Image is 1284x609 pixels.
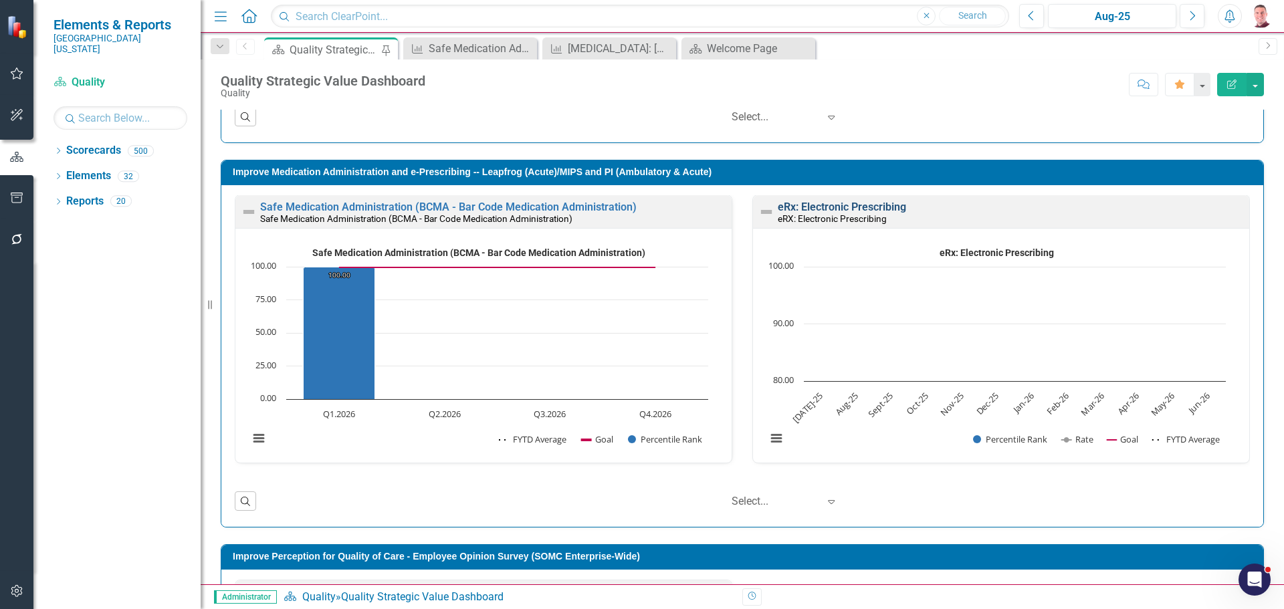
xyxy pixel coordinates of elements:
text: Safe Medication Administration (BCMA - Bar Code Medication Administration) [312,247,645,258]
span: Administrator [214,590,277,604]
small: Safe Medication Administration (BCMA - Bar Code Medication Administration) [260,213,572,224]
text: Nov-25 [938,390,966,418]
text: Jan-26 [1010,390,1037,416]
h3: Improve Medication Administration and e-Prescribing -- Leapfrog (Acute)/MIPS and PI (Ambulatory &... [233,167,1257,177]
button: View chart menu, Safe Medication Administration (BCMA - Bar Code Medication Administration) [249,429,268,448]
div: Quality [221,88,425,98]
text: Q2.2026 [429,408,461,420]
img: Not Defined [758,204,774,220]
img: David Richard [1249,4,1273,28]
div: Quality Strategic Value Dashboard [341,590,504,603]
button: Show Rate [1061,433,1093,445]
text: Aug-25 [833,390,861,418]
text: 80.00 [773,374,794,386]
a: Welcome Page [685,40,812,57]
div: 32 [118,170,139,182]
h3: Improve Perception for Quality of Care - Employee Opinion Survey (SOMC Enterprise-Wide) [233,552,1257,562]
text: Q1.2026 [323,408,355,420]
text: May-26 [1148,390,1177,418]
text: 75.00 [255,293,276,305]
button: Show Goal [1107,433,1138,445]
text: Feb-26 [1044,390,1071,417]
div: Aug-25 [1053,9,1172,25]
svg: Interactive chart [242,242,715,459]
iframe: Intercom live chat [1239,564,1271,596]
a: Quality [302,590,336,603]
text: Apr-26 [1115,390,1142,416]
text: 50.00 [255,326,276,338]
div: [MEDICAL_DATA]: [MEDICAL_DATA] ([MEDICAL_DATA]) Poor Control (>9%) [568,40,673,57]
a: Quality [53,75,187,90]
button: Aug-25 [1048,4,1176,28]
small: eRX: Electronic Prescribing [778,213,887,224]
text: 0.00 [260,392,276,404]
text: 25.00 [255,359,276,371]
button: Search [939,7,1006,25]
div: » [284,590,732,605]
button: Show Percentile Rank [628,433,703,445]
text: 100.00 [251,259,276,271]
img: Not Defined [241,204,257,220]
text: 100.00 [768,259,794,271]
div: Quality Strategic Value Dashboard [290,41,378,58]
img: ClearPoint Strategy [7,15,30,38]
button: Show Goal [581,433,613,445]
text: eRx: Electronic Prescribing [940,247,1054,258]
text: Dec-25 [974,390,1001,417]
a: Scorecards [66,143,121,158]
div: Quality Strategic Value Dashboard [221,74,425,88]
text: [DATE]-25 [790,390,825,425]
text: Mar-26 [1078,390,1106,418]
text: Oct-25 [903,390,930,416]
span: Search [958,10,987,21]
g: FYTD Average, series 1 of 3. Line with 4 data points. [336,264,342,269]
button: Show FYTD Average [1152,433,1221,445]
a: Safe Medication Administration (BCMA - Bar Code Medication Administration) [260,201,637,213]
text: Q4.2026 [639,408,671,420]
small: [GEOGRAPHIC_DATA][US_STATE] [53,33,187,55]
div: 500 [128,145,154,156]
div: Safe Medication Administration (BCMA - Bar Code Medication Administration). Highcharts interactiv... [242,242,725,459]
text: Q3.2026 [534,408,566,420]
button: View chart menu, eRx: Electronic Prescribing [767,429,786,448]
input: Search Below... [53,106,187,130]
button: Show FYTD Average [499,433,568,445]
svg: Interactive chart [760,242,1233,459]
a: Elements [66,168,111,184]
text: 100.00 [328,270,350,279]
a: eRx: Electronic Prescribing [778,201,906,213]
span: Elements & Reports [53,17,187,33]
text: 90.00 [773,317,794,329]
a: [MEDICAL_DATA]: [MEDICAL_DATA] ([MEDICAL_DATA]) Poor Control (>9%) [546,40,673,57]
a: Safe Medication Administration (BCMA - Bar Code Medication Administration) [407,40,534,57]
div: Welcome Page [707,40,812,57]
div: Double-Click to Edit [235,195,732,463]
g: Percentile Rank, series 3 of 3. Bar series with 4 bars. [304,267,657,400]
input: Search ClearPoint... [271,5,1009,28]
a: Reports [66,194,104,209]
path: Q1.2026, 100. Percentile Rank. [304,267,375,399]
div: Double-Click to Edit [752,195,1250,463]
g: Goal, series 2 of 3. Line with 4 data points. [336,264,659,269]
text: Jun-26 [1185,390,1212,416]
button: Show Percentile Rank [973,433,1048,445]
div: Safe Medication Administration (BCMA - Bar Code Medication Administration) [429,40,534,57]
div: 20 [110,196,132,207]
div: eRx: Electronic Prescribing. Highcharts interactive chart. [760,242,1243,459]
text: Sept-25 [866,390,896,420]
